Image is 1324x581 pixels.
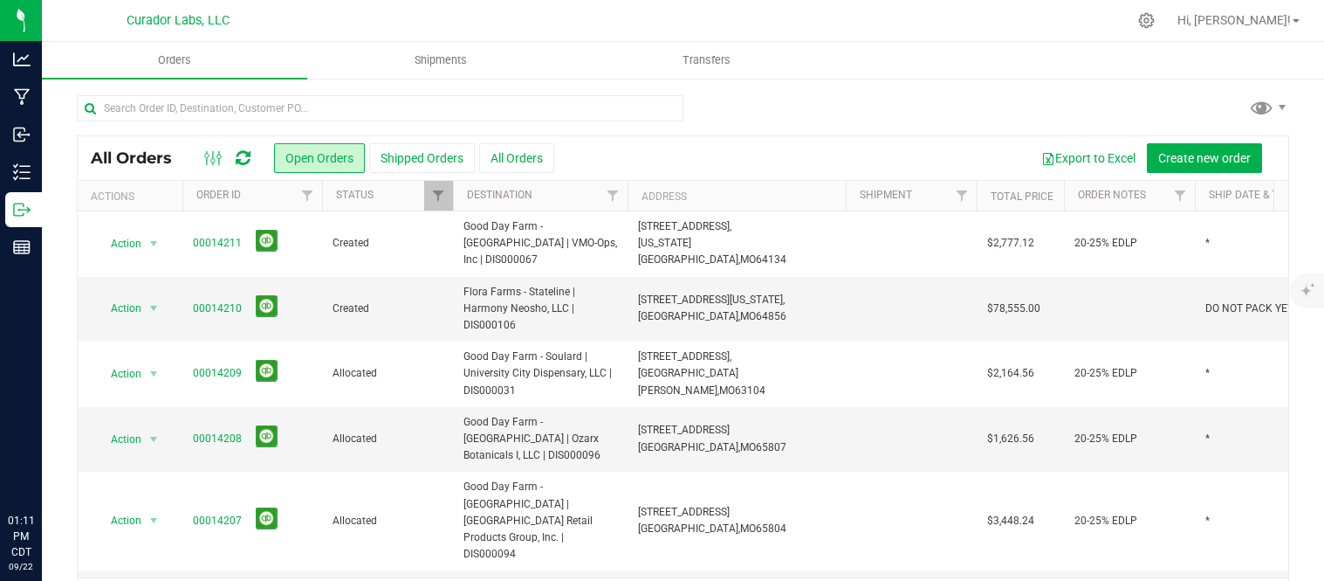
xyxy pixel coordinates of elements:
a: Destination [467,189,532,201]
span: select [143,362,165,386]
button: Shipped Orders [369,143,475,173]
th: Address [628,181,846,211]
span: MO [719,384,735,397]
span: 65807 [756,441,786,453]
span: 20-25% EDLP [1074,513,1137,529]
span: MO [740,441,756,453]
span: 64134 [756,253,786,266]
span: select [143,508,165,533]
a: Filter [948,181,977,211]
span: Orders [134,52,215,68]
input: Search Order ID, Destination, Customer PO... [77,95,683,121]
span: Flora Farms - Stateline | Harmony Neosho, LLC | DIS000106 [463,284,617,335]
inline-svg: Inventory [13,163,31,181]
a: Order ID [196,189,241,201]
span: Transfers [659,52,754,68]
span: [US_STATE][GEOGRAPHIC_DATA], [638,237,740,266]
span: Action [95,508,142,533]
span: All Orders [91,149,189,168]
span: Created [333,235,442,252]
div: Manage settings [1135,12,1157,29]
a: Orders [42,42,307,79]
a: Filter [599,181,628,211]
span: Good Day Farm - [GEOGRAPHIC_DATA] | [GEOGRAPHIC_DATA] Retail Products Group, Inc. | DIS000094 [463,479,617,563]
span: Action [95,296,142,321]
a: Total Price [991,190,1053,203]
span: $2,777.12 [987,235,1034,252]
p: 09/22 [8,560,34,573]
span: 20-25% EDLP [1074,235,1137,252]
button: All Orders [479,143,554,173]
span: Hi, [PERSON_NAME]! [1177,13,1291,27]
span: select [143,296,165,321]
a: Status [336,189,374,201]
span: 63104 [735,384,765,397]
a: Filter [424,181,453,211]
span: Good Day Farm - Soulard | University City Dispensary, LLC | DIS000031 [463,349,617,399]
span: $1,626.56 [987,431,1034,447]
a: 00014209 [193,365,242,382]
span: Curador Labs, LLC [127,13,230,28]
inline-svg: Reports [13,239,31,256]
span: 20-25% EDLP [1074,431,1137,447]
span: [STREET_ADDRESS][US_STATE], [638,294,785,306]
span: [GEOGRAPHIC_DATA], [638,441,740,453]
span: 65804 [756,522,786,535]
p: 01:11 PM CDT [8,513,34,560]
button: Export to Excel [1030,143,1147,173]
a: Shipments [307,42,573,79]
a: 00014208 [193,431,242,447]
span: Action [95,427,142,452]
span: select [143,232,165,256]
span: MO [740,253,756,266]
span: [GEOGRAPHIC_DATA], [638,522,740,535]
a: Filter [1166,181,1195,211]
a: Order Notes [1078,189,1146,201]
span: [STREET_ADDRESS], [638,350,731,363]
a: Shipment [860,189,912,201]
span: [STREET_ADDRESS] [638,424,730,436]
span: $3,448.24 [987,513,1034,529]
span: MO [740,310,756,322]
span: [STREET_ADDRESS], [638,220,731,232]
a: Transfers [573,42,839,79]
a: 00014207 [193,513,242,529]
iframe: Resource center unread badge [51,439,72,460]
button: Open Orders [274,143,365,173]
span: Allocated [333,431,442,447]
span: Action [95,362,142,386]
span: Action [95,232,142,256]
span: Good Day Farm - [GEOGRAPHIC_DATA] | VMO-Ops, Inc | DIS000067 [463,218,617,269]
span: $78,555.00 [987,301,1040,317]
span: Shipments [391,52,490,68]
div: Actions [91,190,175,203]
span: Allocated [333,513,442,529]
a: 00014211 [193,235,242,252]
a: 00014210 [193,301,242,317]
inline-svg: Analytics [13,51,31,68]
span: MO [740,522,756,535]
inline-svg: Manufacturing [13,88,31,106]
span: Create new order [1158,151,1251,165]
span: DO NOT PACK YET [1205,301,1293,317]
span: Created [333,301,442,317]
inline-svg: Outbound [13,201,31,218]
span: 20-25% EDLP [1074,365,1137,382]
span: Allocated [333,365,442,382]
button: Create new order [1147,143,1262,173]
span: Good Day Farm - [GEOGRAPHIC_DATA] | Ozarx Botanicals I, LLC | DIS000096 [463,414,617,465]
span: 64856 [756,310,786,322]
span: [STREET_ADDRESS] [638,506,730,518]
span: $2,164.56 [987,365,1034,382]
span: [GEOGRAPHIC_DATA][PERSON_NAME], [638,367,738,396]
a: Filter [293,181,322,211]
span: [GEOGRAPHIC_DATA], [638,310,740,322]
inline-svg: Inbound [13,126,31,143]
span: select [143,427,165,452]
iframe: Resource center [17,441,70,494]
